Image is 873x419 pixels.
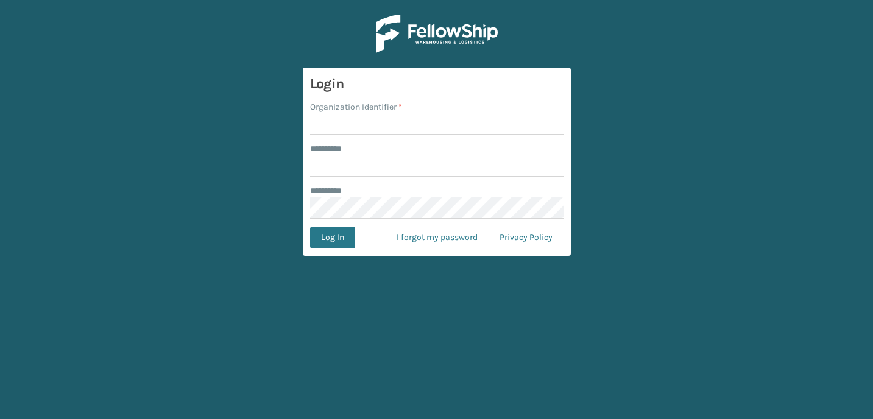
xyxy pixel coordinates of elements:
label: Organization Identifier [310,100,402,113]
a: Privacy Policy [489,227,564,248]
img: Logo [376,15,498,53]
h3: Login [310,75,564,93]
a: I forgot my password [386,227,489,248]
button: Log In [310,227,355,248]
